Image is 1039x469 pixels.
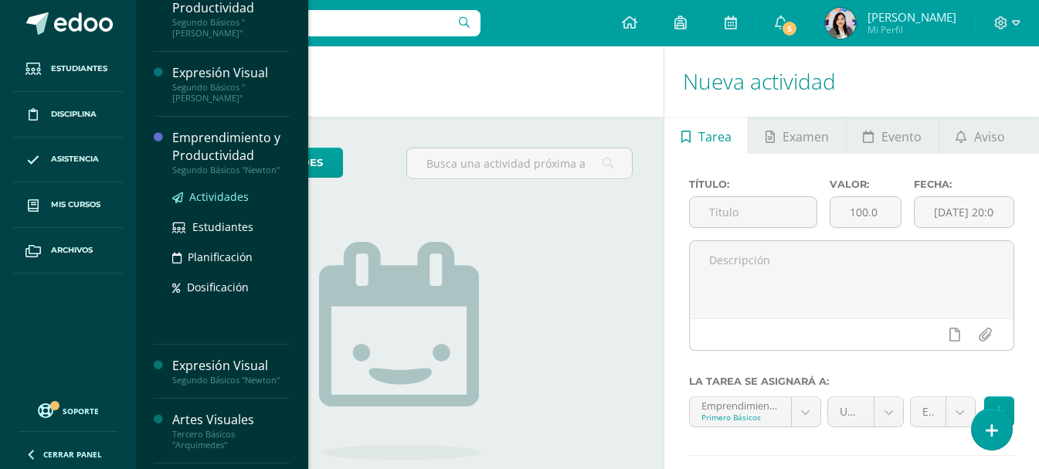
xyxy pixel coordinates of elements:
a: Emprendimiento 'Sección Única'Primero Básicos [690,397,820,427]
span: Tarea [698,118,732,155]
label: Fecha: [914,178,1014,190]
label: Título: [689,178,817,190]
div: Segundo Básicos "[PERSON_NAME]" [172,82,290,104]
input: Título [690,197,817,227]
a: Expresión VisualSegundo Básicos "Newton" [172,357,290,386]
h1: Nueva actividad [683,46,1020,117]
a: Artes VisualesTercero Básicos "Arquimedes" [172,411,290,450]
span: Disciplina [51,108,97,121]
a: Disciplina [12,92,124,138]
input: Busca un usuario... [146,10,480,36]
div: Tercero Básicos "Arquimedes" [172,429,290,450]
span: Evento [881,118,922,155]
div: Segundo Básicos "[PERSON_NAME]" [172,17,290,39]
span: Evaluación (30.0pts) [922,397,934,427]
img: no_activities.png [319,242,481,460]
a: Asistencia [12,138,124,183]
a: Examen [749,117,845,154]
label: La tarea se asignará a: [689,376,1014,387]
a: Evaluación (30.0pts) [911,397,975,427]
a: Soporte [19,399,117,420]
a: Estudiantes [12,46,124,92]
span: Aviso [974,118,1005,155]
a: Planificación [172,248,290,266]
div: Segundo Básicos "Newton" [172,375,290,386]
div: Emprendimiento 'Sección Única' [701,397,779,412]
a: Tarea [664,117,748,154]
span: Archivos [51,244,93,257]
span: Estudiantes [192,219,253,234]
div: Expresión Visual [172,64,290,82]
h1: Actividades [154,46,645,117]
span: Mi Perfil [868,23,956,36]
input: Fecha de entrega [915,197,1014,227]
span: Examen [783,118,829,155]
span: Mis cursos [51,199,100,211]
a: Aviso [939,117,1022,154]
a: Dosificación [172,278,290,296]
a: Expresión VisualSegundo Básicos "[PERSON_NAME]" [172,64,290,104]
div: Expresión Visual [172,357,290,375]
a: Evento [847,117,939,154]
a: Archivos [12,228,124,274]
div: Artes Visuales [172,411,290,429]
span: Cerrar panel [43,449,102,460]
span: Dosificación [187,280,249,294]
a: Unidad 3 [828,397,903,427]
label: Valor: [830,178,901,190]
div: Primero Básicos [701,412,779,423]
span: [PERSON_NAME] [868,9,956,25]
span: 5 [781,20,798,37]
input: Busca una actividad próxima aquí... [407,148,633,178]
span: Estudiantes [51,63,107,75]
div: Emprendimiento y Productividad [172,129,290,165]
a: Mis cursos [12,182,124,228]
a: Actividades [172,188,290,206]
span: Asistencia [51,153,99,165]
div: Segundo Básicos "Newton" [172,165,290,175]
input: Puntos máximos [830,197,901,227]
span: Planificación [188,250,253,264]
span: Actividades [189,189,249,204]
span: Unidad 3 [840,397,862,427]
a: Estudiantes [172,218,290,236]
a: Emprendimiento y ProductividadSegundo Básicos "Newton" [172,129,290,175]
img: d68dd43e1e0bb7b2ffdb34324ef3d439.png [825,8,856,39]
span: Soporte [63,406,99,416]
